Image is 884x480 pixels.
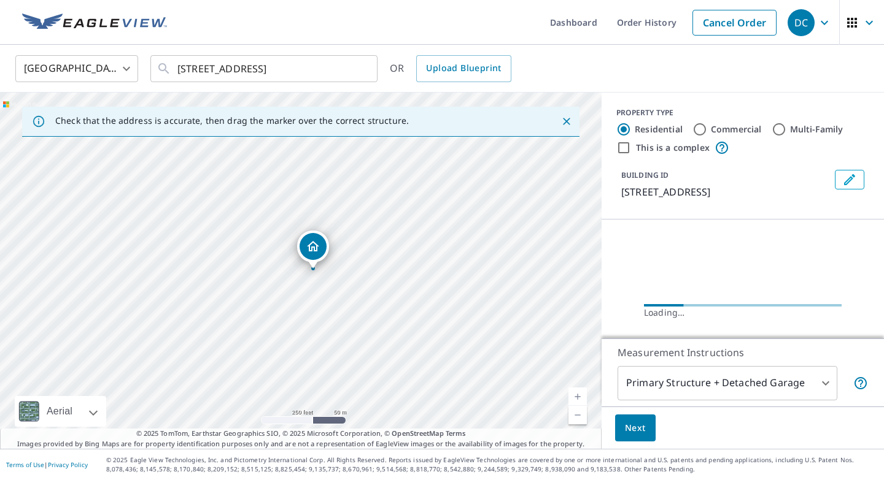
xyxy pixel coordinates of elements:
[635,123,683,135] label: Residential
[788,9,815,36] div: DC
[711,123,762,135] label: Commercial
[790,123,843,135] label: Multi-Family
[446,429,466,438] a: Terms
[22,13,167,32] img: EV Logo
[616,107,869,118] div: PROPERTY TYPE
[55,115,409,126] p: Check that the address is accurate, then drag the marker over the correct structure.
[6,461,88,468] p: |
[636,142,710,154] label: This is a complex
[621,185,830,199] p: [STREET_ADDRESS]
[392,429,443,438] a: OpenStreetMap
[15,396,106,427] div: Aerial
[297,230,329,269] div: Dropped pin, building 1, Residential property, 930 Sportsman Neck Rd Queenstown, MD 21658
[615,414,656,442] button: Next
[43,396,76,427] div: Aerial
[618,366,837,400] div: Primary Structure + Detached Garage
[390,55,511,82] div: OR
[853,376,868,390] span: Your report will include the primary structure and a detached garage if one exists.
[621,170,669,180] p: BUILDING ID
[426,61,501,76] span: Upload Blueprint
[568,406,587,424] a: Current Level 17, Zoom Out
[106,455,878,474] p: © 2025 Eagle View Technologies, Inc. and Pictometry International Corp. All Rights Reserved. Repo...
[692,10,777,36] a: Cancel Order
[416,55,511,82] a: Upload Blueprint
[618,345,868,360] p: Measurement Instructions
[136,429,466,439] span: © 2025 TomTom, Earthstar Geographics SIO, © 2025 Microsoft Corporation, ©
[625,421,646,436] span: Next
[644,307,842,319] div: Loading…
[48,460,88,469] a: Privacy Policy
[559,113,575,129] button: Close
[177,51,352,86] input: Search by address or latitude-longitude
[15,51,138,86] div: [GEOGRAPHIC_DATA]
[835,170,864,189] button: Edit building 1
[568,387,587,406] a: Current Level 17, Zoom In
[6,460,44,469] a: Terms of Use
